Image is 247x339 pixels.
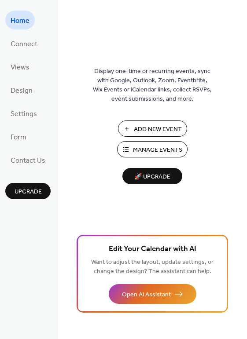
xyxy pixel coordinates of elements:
span: Settings [11,107,37,121]
button: Open AI Assistant [109,284,196,304]
span: Add New Event [134,125,182,134]
a: Form [5,127,32,146]
span: Home [11,14,29,28]
span: Views [11,61,29,74]
span: Manage Events [133,146,182,155]
a: Home [5,11,35,29]
a: Connect [5,34,43,53]
span: Open AI Assistant [122,290,171,299]
button: Manage Events [117,141,188,157]
span: Connect [11,37,37,51]
span: Upgrade [15,187,42,197]
span: Edit Your Calendar with AI [109,243,196,255]
span: 🚀 Upgrade [128,171,177,183]
button: 🚀 Upgrade [122,168,182,184]
a: Settings [5,104,42,123]
span: Want to adjust the layout, update settings, or change the design? The assistant can help. [91,256,214,277]
button: Add New Event [118,120,187,137]
span: Display one-time or recurring events, sync with Google, Outlook, Zoom, Eventbrite, Wix Events or ... [93,67,212,104]
a: Contact Us [5,150,51,169]
button: Upgrade [5,183,51,199]
span: Design [11,84,33,98]
a: Views [5,57,35,76]
a: Design [5,80,38,99]
span: Contact Us [11,154,45,168]
span: Form [11,131,26,144]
